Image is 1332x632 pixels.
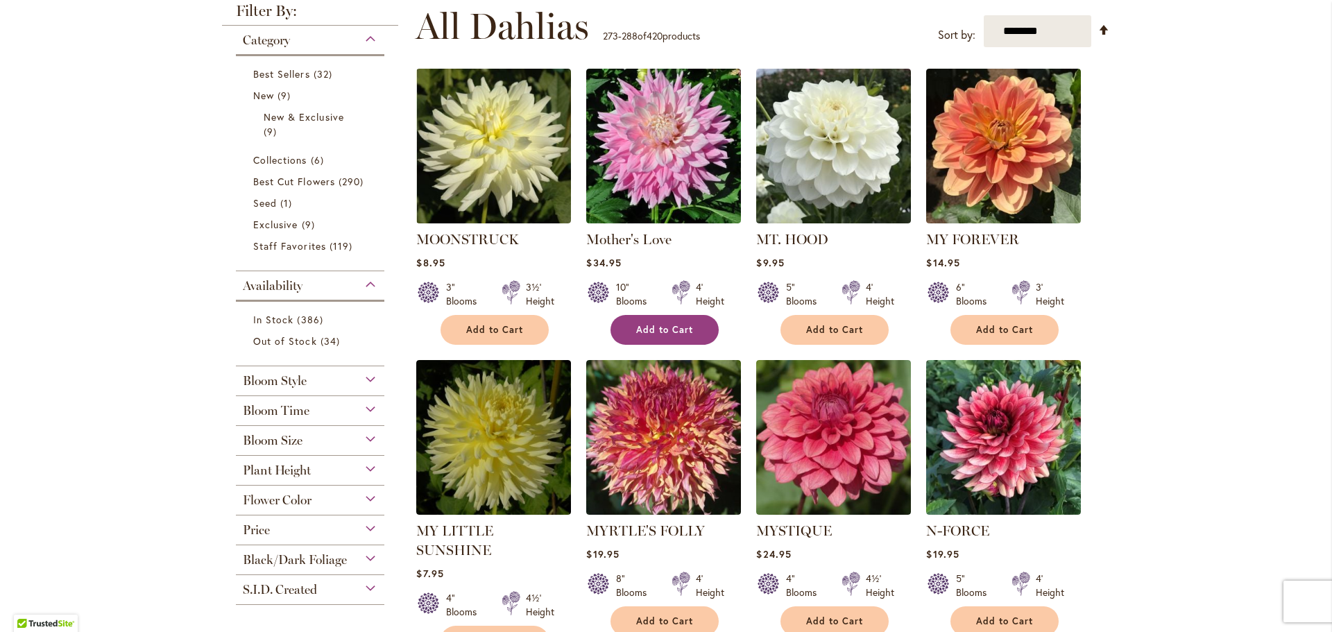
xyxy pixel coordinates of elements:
[446,591,485,619] div: 4" Blooms
[806,324,863,336] span: Add to Cart
[253,218,298,231] span: Exclusive
[526,280,554,308] div: 3½' Height
[243,582,317,597] span: S.I.D. Created
[926,522,989,539] a: N-FORCE
[297,312,326,327] span: 386
[786,280,825,308] div: 5" Blooms
[302,217,318,232] span: 9
[780,315,889,345] button: Add to Cart
[416,6,589,47] span: All Dahlias
[926,504,1081,518] a: N-FORCE
[636,324,693,336] span: Add to Cart
[926,256,959,269] span: $14.95
[311,153,327,167] span: 6
[938,22,975,48] label: Sort by:
[314,67,336,81] span: 32
[330,239,356,253] span: 119
[243,403,309,418] span: Bloom Time
[243,373,307,388] span: Bloom Style
[622,29,638,42] span: 288
[866,280,894,308] div: 4' Height
[253,153,307,166] span: Collections
[253,67,310,80] span: Best Sellers
[446,280,485,308] div: 3" Blooms
[586,522,705,539] a: MYRTLE'S FOLLY
[243,33,290,48] span: Category
[253,334,370,348] a: Out of Stock 34
[466,324,523,336] span: Add to Cart
[243,552,347,567] span: Black/Dark Foliage
[253,196,370,210] a: Seed
[416,504,571,518] a: MY LITTLE SUNSHINE
[926,547,959,561] span: $19.95
[756,69,911,223] img: MT. HOOD
[253,312,370,327] a: In Stock 386
[243,522,270,538] span: Price
[926,231,1019,248] a: MY FOREVER
[756,504,911,518] a: MYSTIQUE
[696,280,724,308] div: 4' Height
[756,522,832,539] a: MYSTIQUE
[976,324,1033,336] span: Add to Cart
[926,69,1081,223] img: MY FOREVER
[416,360,571,515] img: MY LITTLE SUNSHINE
[243,463,311,478] span: Plant Height
[586,213,741,226] a: Mother's Love
[253,334,317,348] span: Out of Stock
[264,110,344,123] span: New & Exclusive
[321,334,343,348] span: 34
[806,615,863,627] span: Add to Cart
[866,572,894,599] div: 4½' Height
[253,175,335,188] span: Best Cut Flowers
[976,615,1033,627] span: Add to Cart
[636,615,693,627] span: Add to Cart
[253,174,370,189] a: Best Cut Flowers
[1036,572,1064,599] div: 4' Height
[586,256,621,269] span: $34.95
[526,591,554,619] div: 4½' Height
[253,89,274,102] span: New
[603,25,700,47] p: - of products
[264,124,280,139] span: 9
[10,583,49,622] iframe: Launch Accessibility Center
[253,217,370,232] a: Exclusive
[756,256,784,269] span: $9.95
[253,67,370,81] a: Best Sellers
[616,280,655,308] div: 10" Blooms
[243,493,311,508] span: Flower Color
[756,213,911,226] a: MT. HOOD
[786,572,825,599] div: 4" Blooms
[926,213,1081,226] a: MY FOREVER
[586,231,672,248] a: Mother's Love
[586,69,741,223] img: Mother's Love
[756,231,828,248] a: MT. HOOD
[264,110,360,139] a: New &amp; Exclusive
[222,3,398,26] strong: Filter By:
[956,280,995,308] div: 6" Blooms
[253,153,370,167] a: Collections
[441,315,549,345] button: Add to Cart
[647,29,663,42] span: 420
[956,572,995,599] div: 5" Blooms
[756,547,791,561] span: $24.95
[586,360,741,515] img: MYRTLE'S FOLLY
[339,174,367,189] span: 290
[253,196,277,210] span: Seed
[253,239,326,253] span: Staff Favorites
[416,69,571,223] img: MOONSTRUCK
[253,88,370,103] a: New
[1036,280,1064,308] div: 3' Height
[243,433,302,448] span: Bloom Size
[756,360,911,515] img: MYSTIQUE
[610,315,719,345] button: Add to Cart
[277,88,294,103] span: 9
[416,567,443,580] span: $7.95
[280,196,296,210] span: 1
[416,522,493,558] a: MY LITTLE SUNSHINE
[616,572,655,599] div: 8" Blooms
[586,504,741,518] a: MYRTLE'S FOLLY
[253,313,293,326] span: In Stock
[416,213,571,226] a: MOONSTRUCK
[950,315,1059,345] button: Add to Cart
[243,278,302,293] span: Availability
